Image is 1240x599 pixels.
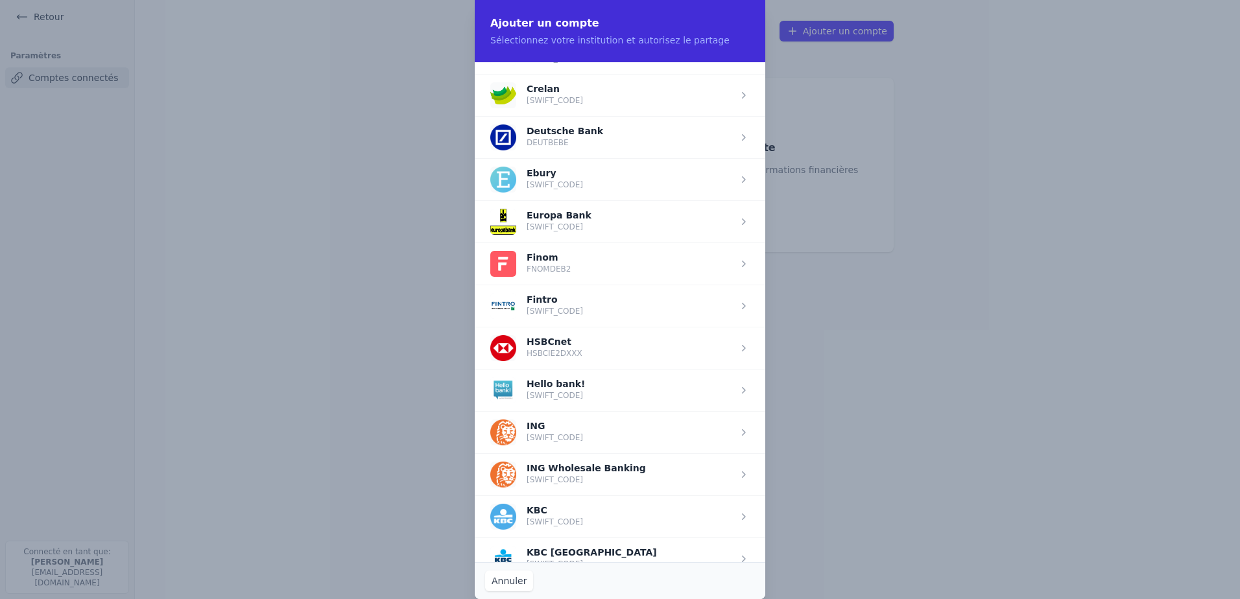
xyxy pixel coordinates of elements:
button: KBC [SWIFT_CODE] [490,504,583,530]
h2: Ajouter un compte [490,16,750,31]
button: [SWIFT_CODE] [490,40,589,66]
button: HSBCnet HSBCIE2DXXX [490,335,582,361]
p: Fintro [527,296,583,303]
p: KBC [527,506,583,514]
button: Ebury [SWIFT_CODE] [490,167,583,193]
p: KBC [GEOGRAPHIC_DATA] [527,548,657,556]
p: HSBCnet [527,338,582,346]
button: ING [SWIFT_CODE] [490,419,583,445]
p: Ebury [527,169,583,177]
p: Crelan [527,85,583,93]
button: Deutsche Bank DEUTBEBE [490,124,603,150]
p: Hello bank! [527,380,585,388]
p: Deutsche Bank [527,127,603,135]
button: KBC [GEOGRAPHIC_DATA] [SWIFT_CODE] [490,546,657,572]
p: Finom [527,253,571,261]
p: ING Wholesale Banking [527,464,646,472]
button: Annuler [485,570,533,591]
button: Finom FNOMDEB2 [490,251,571,277]
button: ING Wholesale Banking [SWIFT_CODE] [490,462,646,487]
p: ING [527,422,583,430]
button: Europa Bank [SWIFT_CODE] [490,209,591,235]
button: Crelan [SWIFT_CODE] [490,82,583,108]
p: Europa Bank [527,211,591,219]
button: Fintro [SWIFT_CODE] [490,293,583,319]
button: Hello bank! [SWIFT_CODE] [490,377,585,403]
p: Sélectionnez votre institution et autorisez le partage [490,34,750,47]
